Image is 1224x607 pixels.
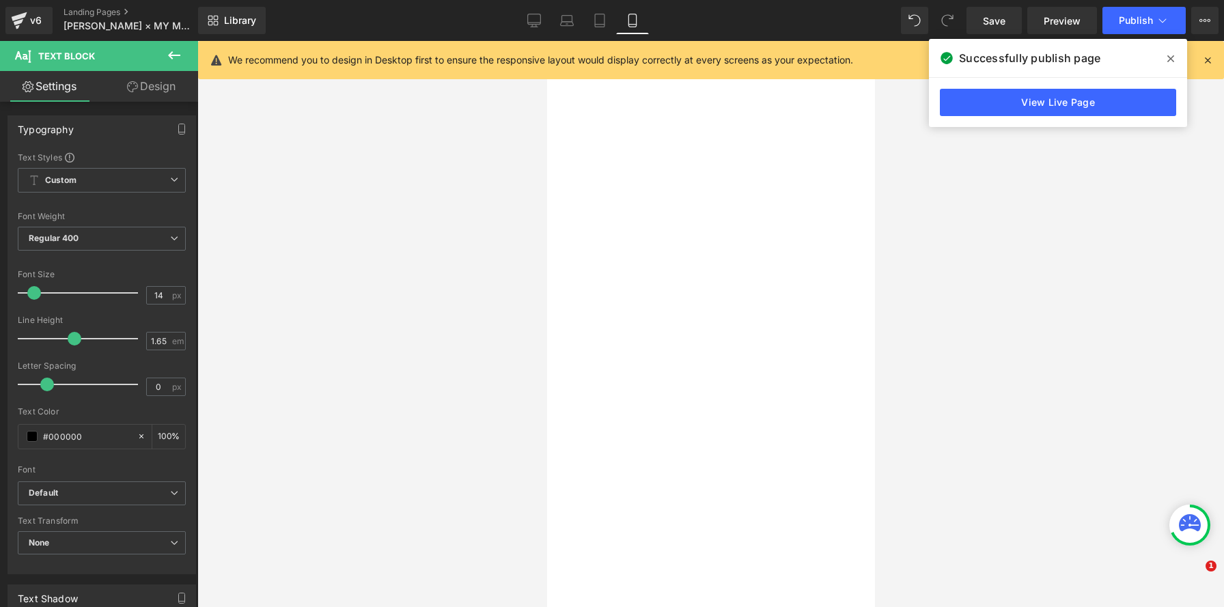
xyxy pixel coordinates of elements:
a: Desktop [518,7,551,34]
a: Tablet [583,7,616,34]
a: Design [102,71,201,102]
div: Typography [18,116,74,135]
a: Preview [1027,7,1097,34]
div: Text Shadow [18,585,78,604]
input: Color [43,429,130,444]
a: Landing Pages [64,7,221,18]
b: Custom [45,175,76,186]
div: % [152,425,185,449]
a: Laptop [551,7,583,34]
span: Successfully publish page [959,50,1100,66]
div: Font Size [18,270,186,279]
span: Library [224,14,256,27]
span: [PERSON_NAME] × MY MELODY & [PERSON_NAME] [64,20,195,31]
span: Preview [1044,14,1081,28]
div: Letter Spacing [18,361,186,371]
div: Text Color [18,407,186,417]
a: New Library [198,7,266,34]
button: Publish [1102,7,1186,34]
b: Regular 400 [29,233,79,243]
span: px [172,382,184,391]
div: v6 [27,12,44,29]
div: Font [18,465,186,475]
div: Font Weight [18,212,186,221]
div: Text Styles [18,152,186,163]
a: v6 [5,7,53,34]
b: None [29,537,50,548]
a: View Live Page [940,89,1176,116]
div: Line Height [18,315,186,325]
span: px [172,291,184,300]
button: More [1191,7,1219,34]
i: Default [29,488,58,499]
iframe: Intercom live chat [1178,561,1210,593]
span: Publish [1119,15,1153,26]
span: Text Block [38,51,95,61]
p: We recommend you to design in Desktop first to ensure the responsive layout would display correct... [228,53,853,68]
span: 1 [1206,561,1216,571]
span: Save [983,14,1005,28]
a: Mobile [616,7,649,34]
span: em [172,337,184,345]
button: Redo [934,7,961,34]
div: Text Transform [18,516,186,526]
button: Undo [901,7,928,34]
